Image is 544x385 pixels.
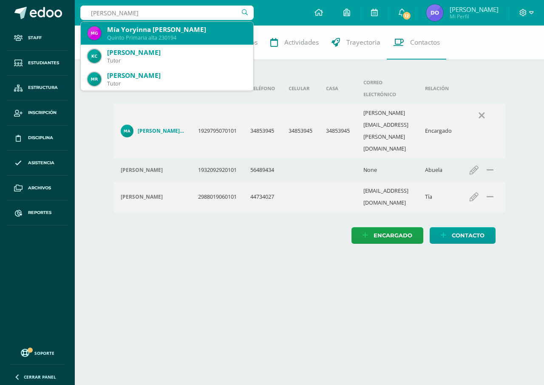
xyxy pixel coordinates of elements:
[418,182,459,212] td: Tía
[418,104,459,158] td: Encargado
[351,227,423,244] a: Encargado
[28,109,57,116] span: Inscripción
[325,26,387,60] a: Trayectoria
[7,151,68,176] a: Asistencia
[430,227,496,244] a: Contacto
[138,128,184,134] h4: [PERSON_NAME] NAZELIT [PERSON_NAME]
[410,38,440,47] span: Contactos
[121,167,184,174] div: Elsa Lorena Matute López
[418,73,459,104] th: Relación
[282,73,319,104] th: Celular
[107,25,246,34] div: Mía Yoryinna [PERSON_NAME]
[107,34,246,41] div: Quinto Primaria alta 230194
[191,104,244,158] td: 1929795070101
[7,100,68,125] a: Inscripción
[28,84,58,91] span: Estructura
[319,104,357,158] td: 34853945
[24,374,56,380] span: Cerrar panel
[7,176,68,201] a: Archivos
[121,167,163,174] h4: [PERSON_NAME]
[107,71,246,80] div: [PERSON_NAME]
[284,38,319,47] span: Actividades
[7,26,68,51] a: Staff
[402,11,411,20] span: 12
[450,13,499,20] span: Mi Perfil
[244,73,282,104] th: Teléfono
[346,38,380,47] span: Trayectoria
[418,158,459,182] td: Abuela
[28,160,54,166] span: Asistencia
[28,134,53,141] span: Disciplina
[107,48,246,57] div: [PERSON_NAME]
[244,182,282,212] td: 44734027
[357,182,418,212] td: [EMAIL_ADDRESS][DOMAIN_NAME]
[34,350,54,356] span: Soporte
[7,76,68,101] a: Estructura
[319,73,357,104] th: Casa
[121,125,133,137] img: b14d008315ffafd1a772cb00013ff531.png
[28,185,51,191] span: Archivos
[7,51,68,76] a: Estudiantes
[88,49,101,63] img: cb772d6b6123d74899a2b2d4964df63c.png
[244,104,282,158] td: 34853945
[28,60,59,66] span: Estudiantes
[282,104,319,158] td: 34853945
[374,228,412,243] span: Encargado
[88,72,101,86] img: 0e0bb11e1f4e991f68ce331233510dd1.png
[28,209,51,216] span: Reportes
[121,125,184,137] a: [PERSON_NAME] NAZELIT [PERSON_NAME]
[121,194,184,200] div: Iboni Betzabe Arias Matute
[264,26,325,60] a: Actividades
[88,26,101,40] img: c2f395be19d8584680dd37153565d127.png
[28,34,42,41] span: Staff
[80,6,254,20] input: Busca un usuario...
[357,73,418,104] th: Correo electrónico
[357,104,418,158] td: [PERSON_NAME][EMAIL_ADDRESS][PERSON_NAME][DOMAIN_NAME]
[244,158,282,182] td: 56489434
[426,4,443,21] img: 580415d45c0d8f7ad9595d428b689caf.png
[121,194,163,200] h4: [PERSON_NAME]
[387,26,446,60] a: Contactos
[107,80,246,87] div: Tutor
[191,158,244,182] td: 1932092920101
[7,125,68,151] a: Disciplina
[450,5,499,14] span: [PERSON_NAME]
[357,158,418,182] td: None
[452,228,484,243] span: Contacto
[10,347,65,358] a: Soporte
[107,57,246,64] div: Tutor
[7,200,68,225] a: Reportes
[191,182,244,212] td: 2988019060101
